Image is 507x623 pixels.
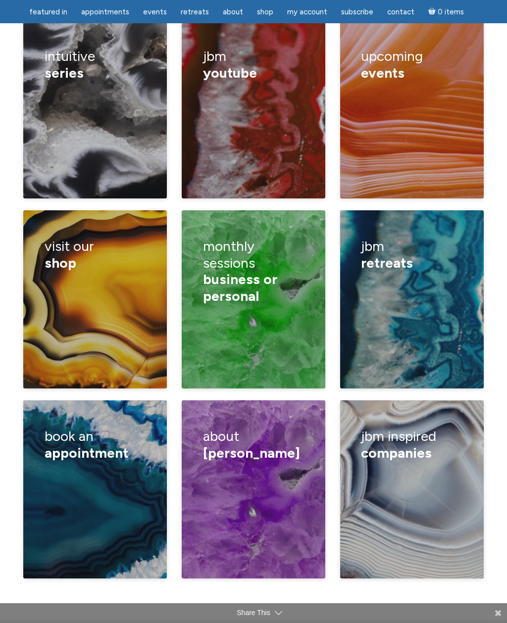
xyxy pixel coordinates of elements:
[81,7,129,16] span: Appointments
[203,421,304,468] h3: about
[45,41,146,88] h3: Intuitive
[217,2,249,22] a: About
[361,64,405,81] span: events
[203,231,304,311] h3: monthly sessions
[287,7,327,16] span: My Account
[203,64,257,81] span: YouTube
[257,7,273,16] span: Shop
[45,64,84,81] span: series
[251,2,279,22] a: Shop
[361,444,432,461] span: Companies
[45,421,146,468] h3: book an
[203,41,304,88] h3: JBM
[203,271,277,304] span: business or personal
[341,7,373,16] span: Subscribe
[45,254,76,271] span: shop
[361,421,462,468] h3: jbm inspired
[75,2,135,22] a: Appointments
[361,254,413,271] span: retreats
[438,8,464,16] span: 0 items
[175,2,215,22] a: Retreats
[203,444,300,461] span: [PERSON_NAME]
[422,1,470,22] a: Cart0 items
[29,7,67,16] span: featured in
[137,2,173,22] a: Events
[361,231,462,278] h3: JBM
[281,2,333,22] a: My Account
[23,2,73,22] a: featured in
[387,7,414,16] span: Contact
[181,7,209,16] span: Retreats
[45,231,146,278] h3: visit our
[428,7,438,16] i: Cart
[143,7,167,16] span: Events
[45,444,128,461] span: appointment
[381,2,420,22] a: Contact
[361,41,462,88] h3: upcoming
[335,2,379,22] a: Subscribe
[223,7,243,16] span: About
